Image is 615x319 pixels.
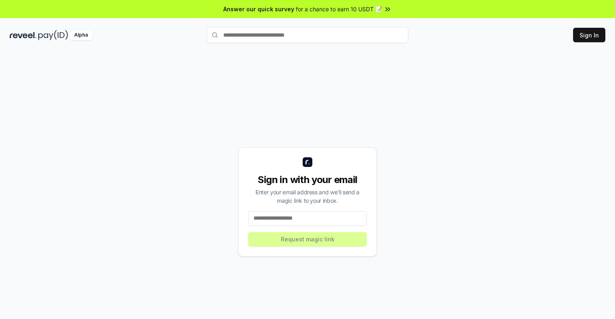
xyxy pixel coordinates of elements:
[223,5,294,13] span: Answer our quick survey
[10,30,37,40] img: reveel_dark
[573,28,605,42] button: Sign In
[303,157,312,167] img: logo_small
[296,5,382,13] span: for a chance to earn 10 USDT 📝
[248,188,367,205] div: Enter your email address and we’ll send a magic link to your inbox.
[248,173,367,186] div: Sign in with your email
[70,30,92,40] div: Alpha
[38,30,68,40] img: pay_id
